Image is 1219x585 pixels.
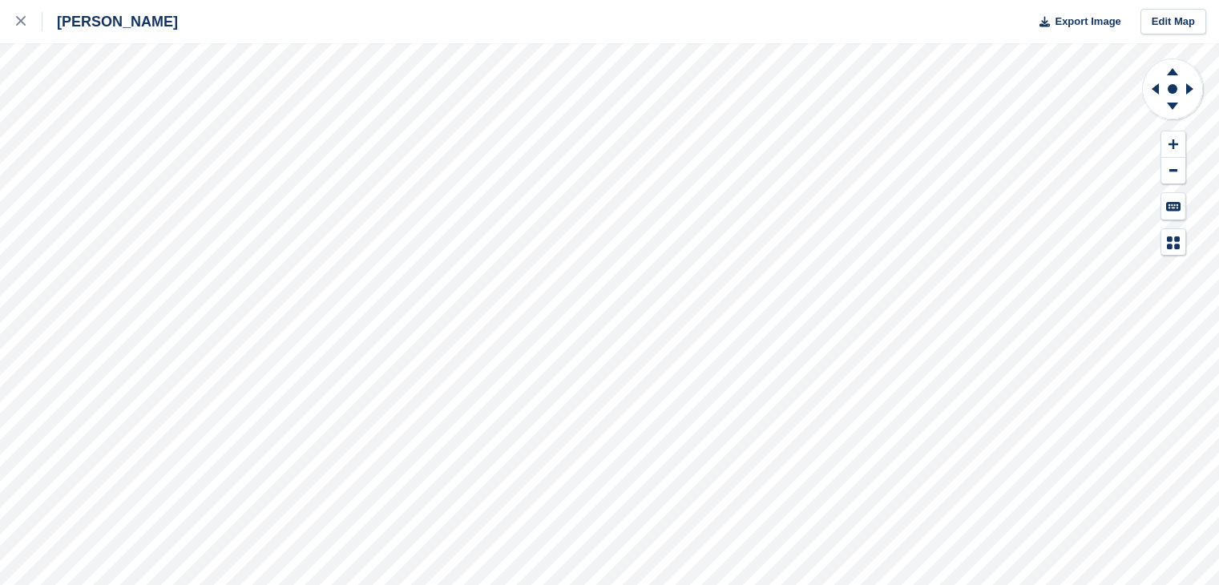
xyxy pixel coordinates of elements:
[1030,9,1121,35] button: Export Image
[1140,9,1206,35] a: Edit Map
[1161,193,1185,220] button: Keyboard Shortcuts
[1055,14,1120,30] span: Export Image
[1161,131,1185,158] button: Zoom In
[1161,158,1185,184] button: Zoom Out
[42,12,178,31] div: [PERSON_NAME]
[1161,229,1185,256] button: Map Legend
